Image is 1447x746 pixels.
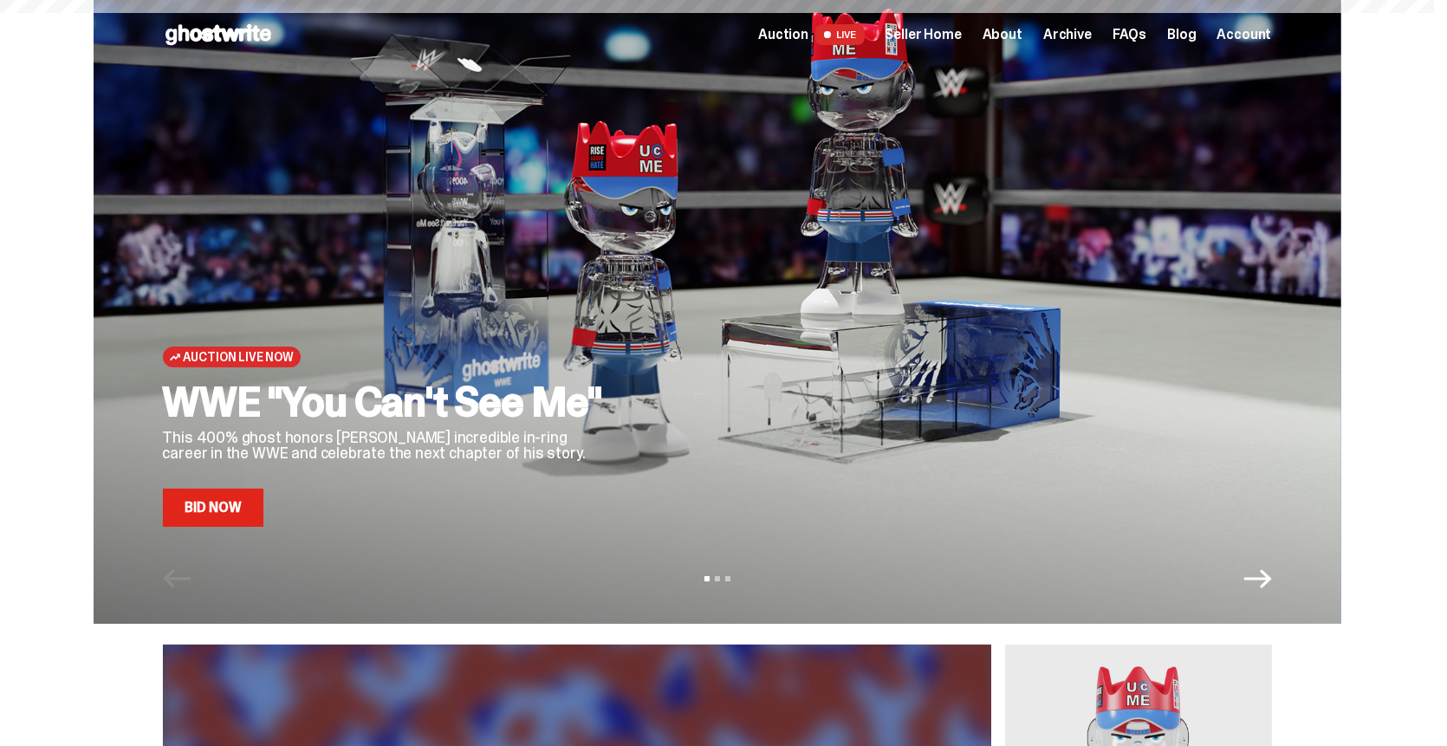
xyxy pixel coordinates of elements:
[715,576,720,581] button: View slide 2
[163,489,264,527] a: Bid Now
[184,350,294,364] span: Auction Live Now
[983,28,1022,42] a: About
[1217,28,1272,42] a: Account
[1244,565,1272,593] button: Next
[758,28,808,42] span: Auction
[704,576,710,581] button: View slide 1
[758,24,864,45] a: Auction LIVE
[1167,28,1196,42] a: Blog
[1113,28,1146,42] a: FAQs
[1043,28,1092,42] a: Archive
[886,28,962,42] a: Seller Home
[163,381,613,423] h2: WWE "You Can't See Me"
[163,430,613,461] p: This 400% ghost honors [PERSON_NAME] incredible in-ring career in the WWE and celebrate the next ...
[815,24,865,45] span: LIVE
[725,576,730,581] button: View slide 3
